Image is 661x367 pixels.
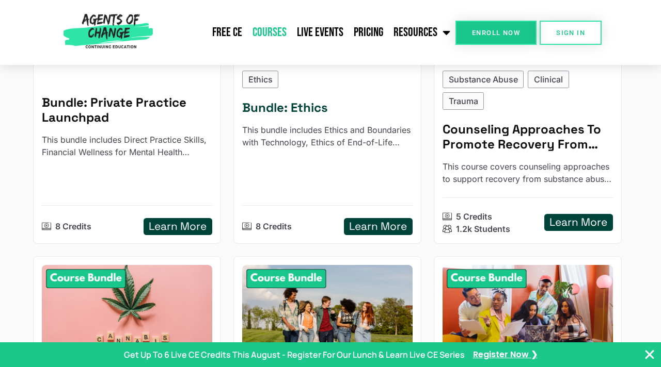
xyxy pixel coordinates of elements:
[292,20,349,45] a: Live Events
[455,21,537,45] a: Enroll Now
[248,73,273,86] p: Ethics
[247,20,292,45] a: Courses
[42,95,212,125] h5: Bundle: Private Practice Launchpad
[207,20,247,45] a: Free CE
[643,348,656,361] button: Close Banner
[443,122,613,152] h5: Counseling Approaches To Promote Recovery From Substance Use - Reading Based
[443,265,613,359] img: Cultural Competence - 5 Credit CE Bundle
[157,20,455,45] nav: Menu
[472,29,520,36] span: Enroll Now
[55,220,91,232] p: 8 Credits
[449,73,518,86] p: Substance Abuse
[242,265,413,359] img: Working with Teens - 5 Credit CE Bundle
[540,21,602,45] a: SIGN IN
[42,134,212,158] p: This bundle includes Direct Practice Skills, Financial Wellness for Mental Health Professionals, ...
[556,29,585,36] span: SIGN IN
[256,220,292,232] p: 8 Credits
[349,220,407,233] h5: Learn More
[549,216,607,229] h5: Learn More
[534,73,563,86] p: Clinical
[42,265,212,359] img: Cannabis Use Disorder - 5 CE Credit Bundle
[456,210,492,223] p: 5 Credits
[388,20,455,45] a: Resources
[456,223,510,235] p: 1.2k Students
[124,348,465,361] p: Get Up To 6 Live CE Credits This August - Register For Our Lunch & Learn Live CE Series
[349,20,388,45] a: Pricing
[149,220,207,233] h5: Learn More
[473,349,538,360] a: Register Now ❯
[242,101,413,115] h5: Bundle: Ethics
[242,124,413,148] p: This bundle includes Ethics and Boundaries with Technology, Ethics of End-of-Life Care, Ethical C...
[443,160,613,185] p: This course covers counseling approaches to support recovery from substance abuse, including harm...
[449,95,478,107] p: Trauma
